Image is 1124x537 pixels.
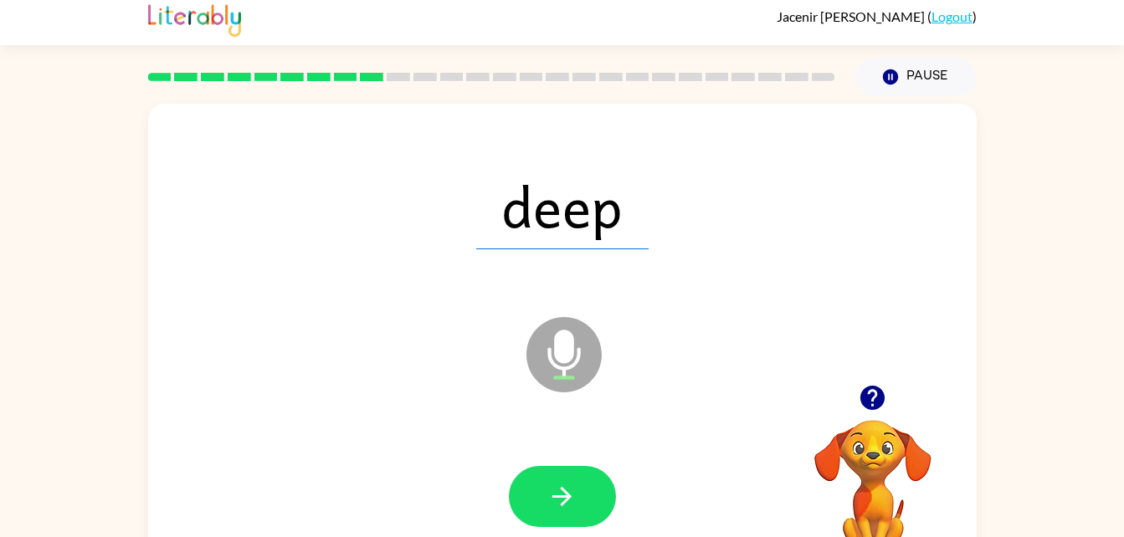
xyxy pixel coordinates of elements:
[777,8,977,24] div: ( )
[932,8,973,24] a: Logout
[476,162,649,249] span: deep
[855,58,977,96] button: Pause
[777,8,927,24] span: Jacenir [PERSON_NAME]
